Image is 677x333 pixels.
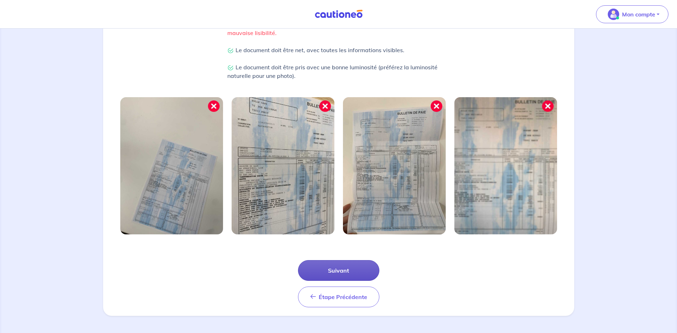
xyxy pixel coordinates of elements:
[622,10,655,19] p: Mon compte
[298,260,379,281] button: Suivant
[227,65,234,71] img: Check
[312,10,365,19] img: Cautioneo
[608,9,619,20] img: illu_account_valid_menu.svg
[227,48,234,54] img: Check
[232,97,334,234] img: Image mal cadrée 2
[596,5,668,23] button: illu_account_valid_menu.svgMon compte
[454,97,557,234] img: Image mal cadrée 4
[319,293,367,300] span: Étape Précédente
[227,20,450,37] p: Le document est trop flou, sale, abîmé ou tout élément provoquant une mauvaise lisibilité.
[227,46,450,80] p: Le document doit être net, avec toutes les informations visibles. Le document doit être pris avec...
[120,97,223,234] img: Image mal cadrée 1
[343,97,446,234] img: Image mal cadrée 3
[298,287,379,307] button: Étape Précédente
